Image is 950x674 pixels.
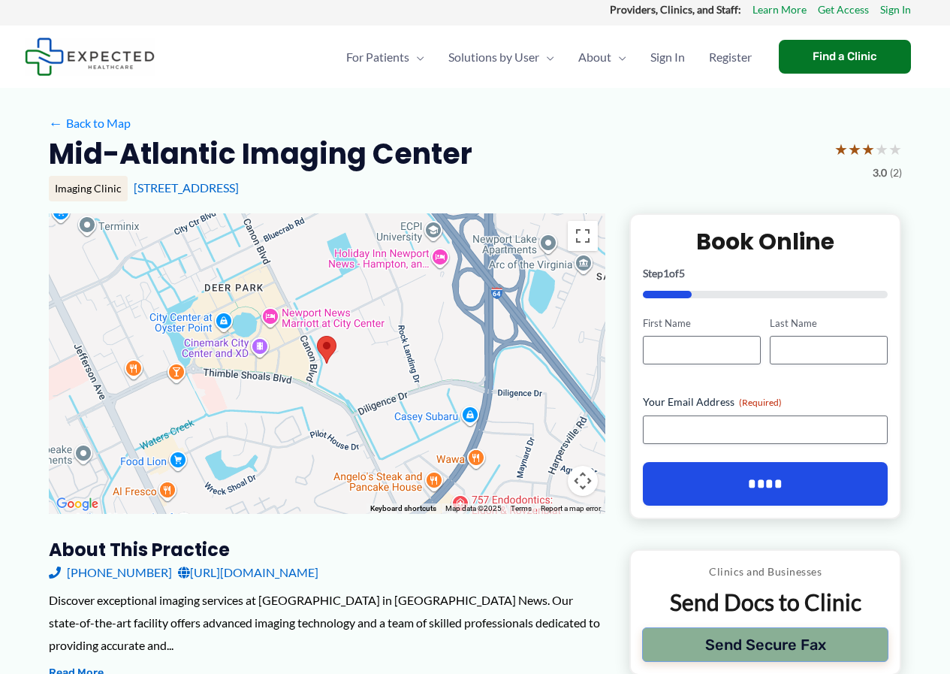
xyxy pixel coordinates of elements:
span: 5 [679,267,685,280]
button: Toggle fullscreen view [568,221,598,251]
span: ★ [834,135,848,163]
span: (Required) [739,397,782,408]
span: ★ [861,135,875,163]
img: Google [53,494,102,514]
span: (2) [890,163,902,183]
span: Solutions by User [448,31,539,83]
h2: Mid-Atlantic Imaging Center [49,135,472,172]
a: AboutMenu Toggle [566,31,638,83]
a: [STREET_ADDRESS] [134,180,239,195]
span: Sign In [650,31,685,83]
h2: Book Online [643,227,888,256]
p: Send Docs to Clinic [642,588,889,617]
button: Send Secure Fax [642,627,889,662]
span: About [578,31,611,83]
a: [URL][DOMAIN_NAME] [178,561,318,584]
button: Map camera controls [568,466,598,496]
label: First Name [643,316,761,331]
nav: Primary Site Navigation [334,31,764,83]
span: Menu Toggle [409,31,424,83]
span: For Patients [346,31,409,83]
span: ★ [848,135,861,163]
a: Open this area in Google Maps (opens a new window) [53,494,102,514]
a: For PatientsMenu Toggle [334,31,436,83]
p: Step of [643,268,888,279]
h3: About this practice [49,538,605,561]
span: Menu Toggle [539,31,554,83]
button: Keyboard shortcuts [370,503,436,514]
a: [PHONE_NUMBER] [49,561,172,584]
a: Solutions by UserMenu Toggle [436,31,566,83]
a: Register [697,31,764,83]
span: ★ [888,135,902,163]
a: Report a map error [541,504,601,512]
label: Last Name [770,316,888,331]
a: ←Back to Map [49,112,131,134]
span: ★ [875,135,888,163]
a: Find a Clinic [779,40,911,74]
strong: Providers, Clinics, and Staff: [610,3,741,16]
img: Expected Healthcare Logo - side, dark font, small [25,38,155,76]
span: Register [709,31,752,83]
div: Discover exceptional imaging services at [GEOGRAPHIC_DATA] in [GEOGRAPHIC_DATA] News. Our state-o... [49,589,605,656]
label: Your Email Address [643,394,888,410]
span: Map data ©2025 [445,504,502,512]
span: 3.0 [873,163,887,183]
a: Terms [511,504,532,512]
span: ← [49,116,63,130]
span: Menu Toggle [611,31,626,83]
div: Imaging Clinic [49,176,128,201]
a: Sign In [638,31,697,83]
p: Clinics and Businesses [642,562,889,582]
span: 1 [663,267,669,280]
